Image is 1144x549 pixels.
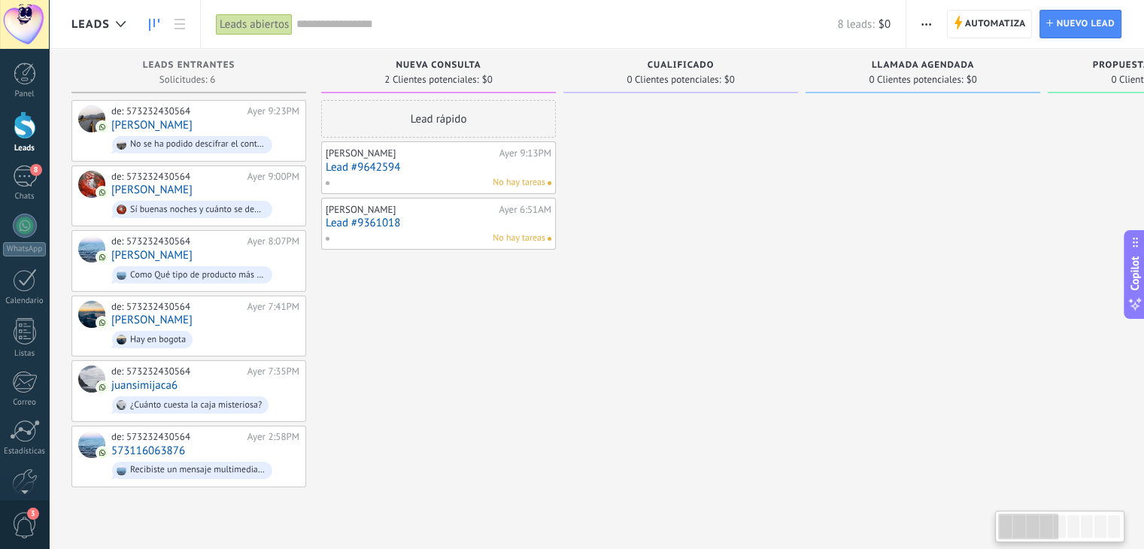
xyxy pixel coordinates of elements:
span: Copilot [1127,256,1142,291]
img: com.amocrm.amocrmwa.svg [97,382,108,393]
div: Lead rápido [321,100,556,138]
span: Cualificado [648,60,715,71]
div: Llamada agendada [813,60,1033,73]
span: $0 [966,75,977,84]
div: Recibiste un mensaje multimedia (id del mensaje: 3AFAE847FC009B67D17A). Espera a que se cargue o ... [130,465,266,475]
span: 0 Clientes potenciales: [869,75,963,84]
img: com.amocrm.amocrmwa.svg [97,317,108,328]
div: de: 573232430564 [111,365,242,378]
div: Leads [3,144,47,153]
div: 573116063876 [78,431,105,458]
div: Ayer 9:00PM [247,171,299,183]
div: de: 573232430564 [111,171,242,183]
span: $0 [724,75,735,84]
span: Nueva consulta [396,60,481,71]
div: juansimijaca6 [78,365,105,393]
span: $0 [878,17,891,32]
a: Lead #9361018 [326,217,551,229]
div: Sí buenas noches y cuánto se debería cancelar [130,205,266,215]
img: com.amocrm.amocrmwa.svg [97,187,108,198]
div: No se ha podido descifrar el contenido del mensaje. El mensaje no puede leerse aquí. Por favor, v... [130,139,266,150]
div: de: 573232430564 [111,235,242,247]
div: [PERSON_NAME] [326,147,496,159]
div: yoser lefebre [78,235,105,262]
div: Ayer 7:35PM [247,365,299,378]
div: Estadísticas [3,447,47,456]
div: Ayer 2:58PM [247,431,299,443]
img: com.amocrm.amocrmwa.svg [97,122,108,132]
span: 2 Clientes potenciales: [384,75,478,84]
div: Nueva consulta [329,60,548,73]
div: Chats [3,192,47,202]
span: 8 leads: [837,17,874,32]
span: No hay tareas [493,232,545,245]
span: 3 [27,508,39,520]
div: Ayer 9:13PM [499,147,551,159]
div: Correo [3,398,47,408]
a: 573116063876 [111,444,185,457]
div: Listas [3,349,47,359]
div: Ayer 8:07PM [247,235,299,247]
a: [PERSON_NAME] [111,249,193,262]
div: Harrison Hernandez [78,301,105,328]
a: [PERSON_NAME] [111,119,193,132]
a: Leads [141,10,167,39]
div: Leads abiertos [216,14,293,35]
div: Ayer 6:51AM [499,204,551,216]
div: Cualificado [571,60,790,73]
span: $0 [482,75,493,84]
div: [PERSON_NAME] [326,204,495,216]
a: Automatiza [947,10,1033,38]
span: Nuevo lead [1056,11,1115,38]
div: José Velázquez [78,171,105,198]
span: Leads [71,17,110,32]
div: Calendario [3,296,47,306]
span: No hay tareas [493,176,545,190]
a: Lista [167,10,193,39]
div: Marcela Cruz [78,105,105,132]
div: WhatsApp [3,242,46,256]
a: juansimijaca6 [111,379,178,392]
button: Más [915,10,937,38]
div: Panel [3,89,47,99]
div: de: 573232430564 [111,301,242,313]
span: Leads Entrantes [143,60,235,71]
a: Lead #9642594 [326,161,551,174]
img: com.amocrm.amocrmwa.svg [97,252,108,262]
a: Nuevo lead [1039,10,1121,38]
a: [PERSON_NAME] [111,314,193,326]
span: Automatiza [965,11,1026,38]
a: [PERSON_NAME] [111,184,193,196]
div: Hay en bogota [130,335,186,345]
span: No hay nada asignado [548,181,551,185]
img: com.amocrm.amocrmwa.svg [97,447,108,458]
div: de: 573232430564 [111,105,242,117]
span: Solicitudes: 6 [159,75,215,84]
div: de: 573232430564 [111,431,242,443]
div: Ayer 7:41PM [247,301,299,313]
div: ¿Cuánto cuesta la caja misteriosa? [130,400,262,411]
span: 0 Clientes potenciales: [627,75,721,84]
span: 8 [30,164,42,176]
div: Como Qué tipo de producto más o menos vienen en la caja [130,270,266,281]
span: No hay nada asignado [548,237,551,241]
div: Leads Entrantes [79,60,299,73]
div: Ayer 9:23PM [247,105,299,117]
span: Llamada agendada [872,60,974,71]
